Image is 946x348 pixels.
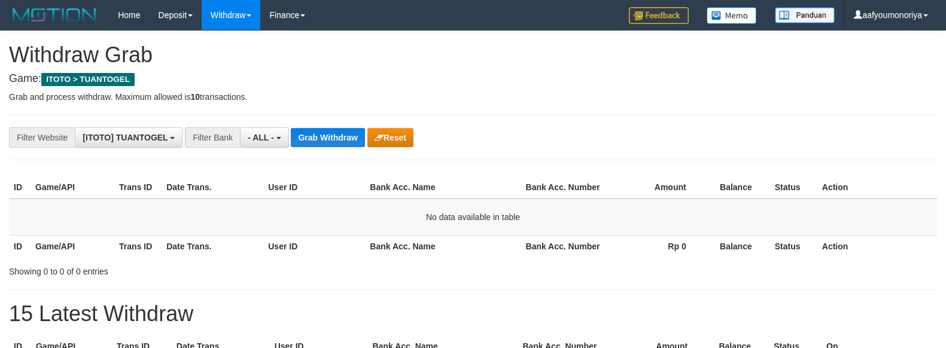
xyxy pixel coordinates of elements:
th: Game/API [31,235,114,257]
th: Date Trans. [162,176,263,199]
th: User ID [263,235,365,257]
div: Showing 0 to 0 of 0 entries [9,261,385,277]
div: Filter Bank [185,127,240,148]
button: Reset [367,128,413,147]
th: Trans ID [114,235,162,257]
div: Filter Website [9,127,75,148]
span: ITOTO > TUANTOGEL [41,73,135,86]
th: ID [9,176,31,199]
th: Bank Acc. Name [365,176,521,199]
button: - ALL - [240,127,288,148]
p: Grab and process withdraw. Maximum allowed is transactions. [9,91,937,103]
span: - ALL - [248,133,274,142]
img: Feedback.jpg [629,7,689,24]
th: Trans ID [114,176,162,199]
th: Action [817,176,937,199]
h1: 15 Latest Withdraw [9,302,937,326]
th: Balance [704,235,770,257]
img: panduan.png [775,7,835,23]
th: Balance [704,176,770,199]
th: Bank Acc. Name [365,235,521,257]
td: No data available in table [9,199,937,236]
th: Status [770,235,817,257]
th: Bank Acc. Number [521,176,605,199]
th: Date Trans. [162,235,263,257]
button: [ITOTO] TUANTOGEL [75,127,182,148]
h1: Withdraw Grab [9,43,937,67]
th: User ID [263,176,365,199]
th: Bank Acc. Number [521,235,605,257]
span: [ITOTO] TUANTOGEL [83,133,168,142]
th: Status [770,176,817,199]
th: Game/API [31,176,114,199]
h4: Game: [9,73,937,85]
img: Button%20Memo.svg [707,7,757,24]
strong: 10 [190,92,200,102]
th: ID [9,235,31,257]
th: Rp 0 [605,235,704,257]
button: Grab Withdraw [291,128,364,147]
th: Action [817,235,937,257]
th: Amount [605,176,704,199]
img: MOTION_logo.png [9,6,100,24]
